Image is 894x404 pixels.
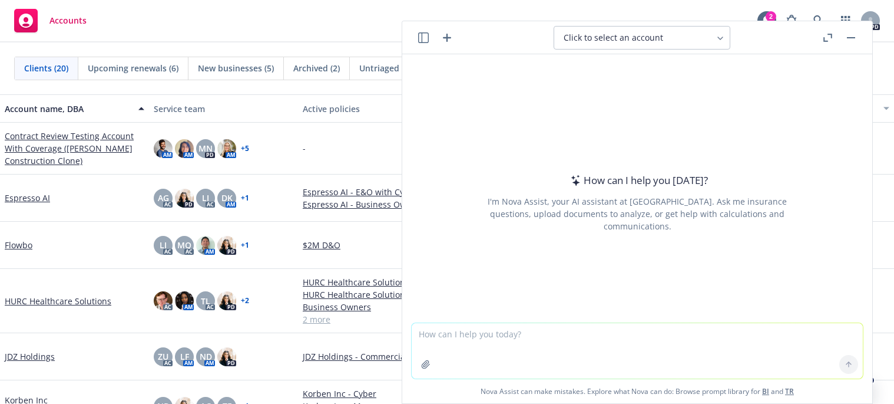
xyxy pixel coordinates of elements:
a: Korben Inc - Cyber [303,387,442,400]
button: Service team [149,94,298,123]
img: photo [217,236,236,255]
div: Active policies [303,103,442,115]
div: Service team [154,103,293,115]
a: Espresso AI - E&O with Cyber [303,186,442,198]
a: HURC Healthcare Solutions - Cyber [303,276,442,288]
a: JDZ Holdings [5,350,55,363]
img: photo [175,139,194,158]
span: DK [221,192,233,204]
div: 2 [766,11,776,22]
span: - [303,142,306,155]
span: MN [198,142,213,155]
a: BI [762,386,769,396]
span: Clients (20) [24,62,68,74]
span: Accounts [49,16,87,25]
img: photo [217,139,236,158]
span: LI [202,192,209,204]
span: New businesses (5) [198,62,274,74]
a: JDZ Holdings - Commercial Package [303,350,442,363]
img: photo [175,291,194,310]
span: Untriaged files (0) [359,62,430,74]
a: Espresso AI - Business Owners [303,198,442,211]
span: Archived (2) [293,62,340,74]
a: Accounts [9,4,91,37]
span: ND [200,350,212,363]
a: HURC Healthcare Solutions - Business Owners [303,288,442,313]
span: AG [158,192,169,204]
a: Search [807,9,830,32]
img: photo [217,347,236,366]
span: Click to select an account [564,32,663,44]
a: Report a Bug [780,9,803,32]
a: Flowbo [5,239,32,251]
span: Upcoming renewals (6) [88,62,178,74]
span: TL [201,295,210,307]
img: photo [154,291,173,310]
a: HURC Healthcare Solutions [5,295,111,307]
span: Nova Assist can make mistakes. Explore what Nova can do: Browse prompt library for and [407,379,867,403]
a: + 1 [241,195,249,202]
a: + 5 [241,145,249,152]
img: photo [217,291,236,310]
button: Active policies [298,94,447,123]
span: LI [160,239,167,251]
div: Account name, DBA [5,103,131,115]
a: 2 more [303,313,442,326]
button: Nova Assist [793,380,873,404]
span: LF [180,350,189,363]
button: Click to select an account [554,26,730,50]
img: photo [175,189,194,208]
img: photo [196,236,215,255]
a: Contract Review Testing Account With Coverage ([PERSON_NAME] Construction Clone) [5,130,144,167]
a: + 2 [241,297,249,304]
span: ZU [158,350,168,363]
span: MQ [177,239,191,251]
a: + 1 [241,242,249,249]
div: How can I help you [DATE]? [567,173,708,188]
a: TR [785,386,794,396]
div: I'm Nova Assist, your AI assistant at [GEOGRAPHIC_DATA]. Ask me insurance questions, upload docum... [472,195,803,232]
a: Switch app [834,9,857,32]
a: Espresso AI [5,192,50,204]
img: photo [154,139,173,158]
a: $2M D&O [303,239,442,251]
